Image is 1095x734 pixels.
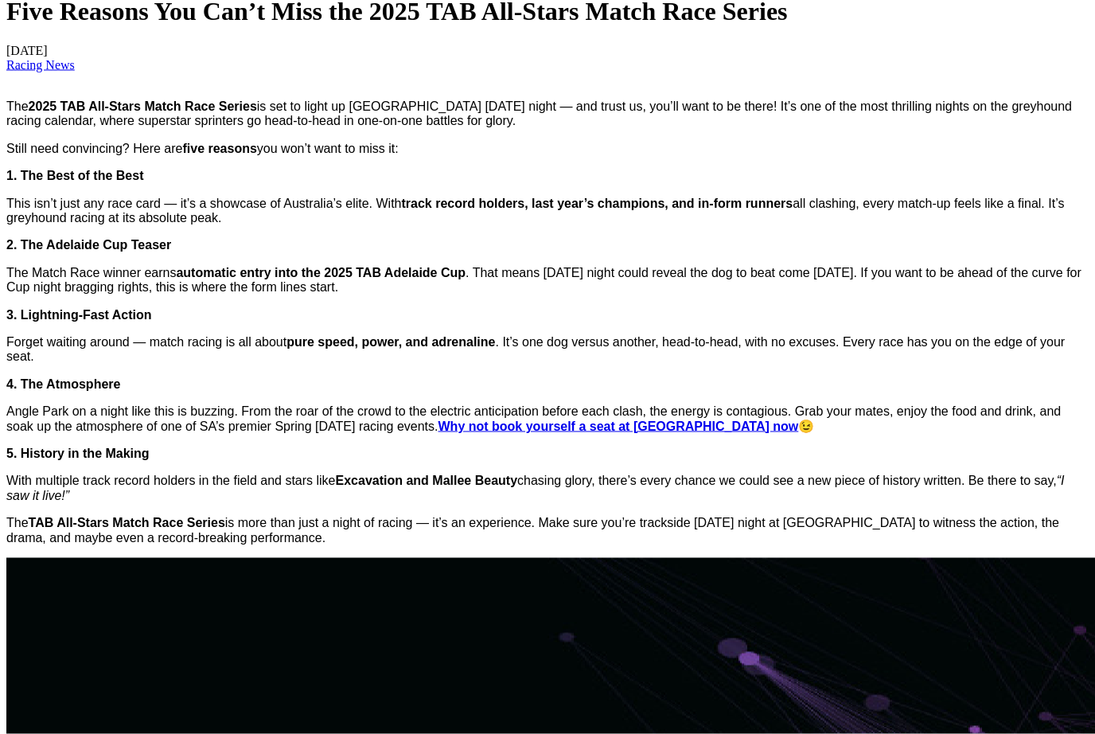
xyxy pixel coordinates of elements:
b: track record holders, last year’s champions, and in-form runners [402,197,793,210]
span: With multiple track record holders in the field and stars like chasing glory, there’s every chanc... [6,474,1065,502]
b: TAB All-Stars Match Race Series [29,516,225,529]
b: 5. History in the Making [6,447,150,460]
span: This isn’t just any race card — it’s a showcase of Australia’s elite. With all clashing, every ma... [6,197,1064,224]
span: The is more than just a night of racing — it’s an experience. Make sure you’re trackside [DATE] n... [6,516,1059,544]
span: Forget waiting around — match racing is all about . It’s one dog versus another, head-to-head, wi... [6,335,1065,363]
b: 2025 TAB All-Stars Match Race Series [29,100,257,113]
b: five reasons [182,142,256,155]
a: Racing News [6,58,75,72]
b: 4. The Atmosphere [6,377,120,391]
b: pure speed, power, and adrenaline [286,335,495,349]
a: Why not book yourself a seat at [GEOGRAPHIC_DATA] now [438,420,799,433]
span: The Match Race winner earns . That means [DATE] night could reveal the dog to beat come [DATE]. I... [6,266,1081,294]
b: 2. The Adelaide Cup Teaser [6,238,171,252]
b: 1. The Best of the Best [6,169,143,182]
i: “I saw it live!” [6,474,1065,502]
span: [DATE] [6,44,75,72]
b: Excavation and Mallee Beauty [336,474,518,487]
span: Still need convincing? Here are you won’t want to miss it: [6,142,399,155]
span: The is set to light up [GEOGRAPHIC_DATA] [DATE] night — and trust us, you’ll want to be there! It... [6,100,1072,127]
span: Angle Park on a night like this is buzzing. From the roar of the crowd to the electric anticipati... [6,404,1061,432]
b: automatic entry into the 2025 TAB Adelaide Cup [176,266,466,279]
b: 3. Lightning-Fast Action [6,308,152,322]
